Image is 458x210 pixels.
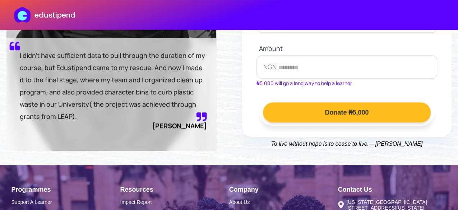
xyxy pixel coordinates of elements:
[338,201,344,209] img: Wisconsin Ave, Suite 700 Chevy Chase, Maryland 20815
[11,199,120,205] a: Support A Learner
[256,80,438,87] p: ₦5,000 will go a long way to help a learner
[9,41,20,51] img: quote
[14,7,34,23] img: edustipend logo
[196,111,207,122] img: quote
[11,186,120,193] h1: Programmes
[229,199,338,205] a: About Us
[34,10,75,20] p: edustipend
[263,102,431,122] button: Donate ₦5,000
[259,44,437,53] label: Amount
[256,62,277,86] span: NGN
[120,186,229,193] h1: Resources
[120,199,229,205] a: Impact Report
[20,49,207,122] p: I didn't have sufficient data to pull through the duration of my course, but Edustipend came to m...
[229,186,338,193] h1: Company
[338,186,447,193] h1: Contact Us
[242,137,452,151] p: To live without hope is to cease to live. – [PERSON_NAME]
[152,122,207,129] p: [PERSON_NAME]
[14,7,75,23] a: edustipend logoedustipend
